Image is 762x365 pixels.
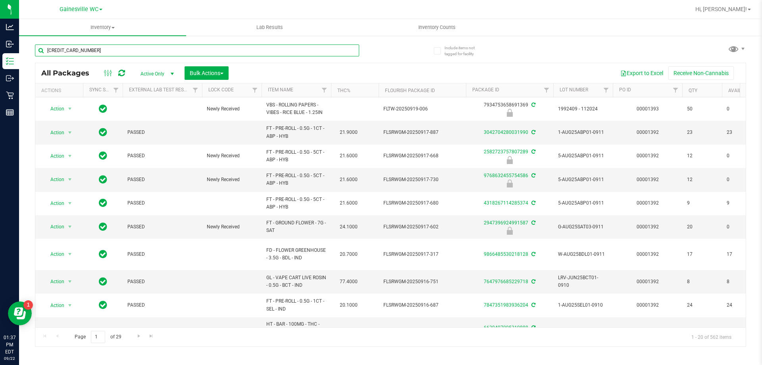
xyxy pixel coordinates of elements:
a: External Lab Test Result [129,87,191,93]
span: PASSED [127,199,197,207]
span: 21.6000 [336,150,362,162]
span: In Sync [99,150,107,161]
span: In Sync [99,197,107,209]
span: Lab Results [246,24,294,31]
span: select [65,249,75,260]
span: In Sync [99,326,107,337]
a: Inventory [19,19,186,36]
inline-svg: Inventory [6,57,14,65]
div: Newly Received [465,227,554,235]
a: 00001392 [637,251,659,257]
span: Newly Received [207,176,257,183]
span: FD - FLOWER GREENHOUSE - 3.5G - BDL - IND [266,247,326,262]
span: All Packages [41,69,97,77]
a: 00001392 [637,129,659,135]
span: In Sync [99,276,107,287]
span: Gainesville WC [60,6,98,13]
span: select [65,174,75,185]
span: 21.6000 [336,174,362,185]
span: FLSRWGM-20250916-687 [383,301,461,309]
span: Action [43,326,65,338]
a: 00001392 [637,177,659,182]
input: Search Package ID, Item Name, SKU, Lot or Part Number... [35,44,359,56]
span: 12 [687,176,717,183]
a: 6639407005310888 [484,325,528,330]
span: Action [43,174,65,185]
span: Bulk Actions [190,70,223,76]
span: PASSED [127,176,197,183]
a: Lock Code [208,87,234,93]
span: Sync from Compliance System [530,149,535,154]
div: Newly Received [465,180,554,187]
span: Action [43,198,65,209]
span: 5-AUG25ABP01-0911 [558,176,608,183]
span: 9 [687,199,717,207]
span: FLSRWGM-20250917-602 [383,223,461,231]
a: Filter [540,83,553,97]
a: 4318267114285374 [484,200,528,206]
span: Page of 29 [68,331,128,343]
span: FLSRWGM-20250917-730 [383,176,461,183]
a: 9866485530218128 [484,251,528,257]
span: select [65,276,75,287]
span: 20.7000 [336,249,362,260]
a: Filter [110,83,123,97]
a: 00001393 [637,106,659,112]
span: select [65,300,75,311]
span: 24 [687,301,717,309]
span: 0 [727,223,757,231]
a: 7647976685229718 [484,279,528,284]
span: 20.1000 [336,299,362,311]
span: Inventory [19,24,186,31]
span: In Sync [99,249,107,260]
span: 5-AUG25ABP01-0911 [558,199,608,207]
span: Sync from Compliance System [530,220,535,226]
span: select [65,151,75,162]
inline-svg: Retail [6,91,14,99]
a: Filter [318,83,331,97]
span: 0.1870 [336,326,359,338]
a: Go to the last page [146,331,157,342]
span: 8 [687,278,717,286]
span: 1 - 20 of 562 items [685,331,738,343]
span: Sync from Compliance System [530,325,535,330]
span: Action [43,127,65,138]
span: 77.4000 [336,276,362,288]
span: Hi, [PERSON_NAME]! [695,6,747,12]
inline-svg: Analytics [6,23,14,31]
span: In Sync [99,127,107,138]
span: Sync from Compliance System [530,279,535,284]
a: THC% [337,88,350,93]
a: Available [728,88,752,93]
div: Newly Received [465,156,554,164]
inline-svg: Outbound [6,74,14,82]
span: FT - PRE-ROLL - 0.5G - 5CT - ABP - HYB [266,172,326,187]
span: FT - PRE-ROLL - 0.5G - 1CT - SEL - IND [266,297,326,313]
input: 1 [91,331,105,343]
span: Sync from Compliance System [530,129,535,135]
span: In Sync [99,174,107,185]
span: FLSRWGM-20250917-317 [383,251,461,258]
span: Action [43,249,65,260]
span: FLSRWGM-20250917-680 [383,199,461,207]
iframe: Resource center [8,301,32,325]
span: Action [43,300,65,311]
span: Action [43,276,65,287]
p: 01:37 PM EDT [4,334,15,355]
span: select [65,127,75,138]
a: Filter [669,83,682,97]
span: LRV-JUN25BCT01-0910 [558,274,608,289]
span: Action [43,151,65,162]
span: PASSED [127,301,197,309]
span: 0 [727,105,757,113]
p: 09/22 [4,355,15,361]
span: HT - BAR - 100MG - THC - DARK CHOCOLATE BLOOD ORANGE [266,321,326,344]
span: Action [43,221,65,232]
a: 00001392 [637,279,659,284]
span: Sync from Compliance System [530,200,535,206]
span: FT - PRE-ROLL - 0.5G - 5CT - ABP - HYB [266,149,326,164]
div: Actions [41,88,80,93]
span: FLTW-20250919-006 [383,105,461,113]
span: In Sync [99,103,107,114]
span: FT - PRE-ROLL - 0.5G - 1CT - ABP - HYB [266,125,326,140]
